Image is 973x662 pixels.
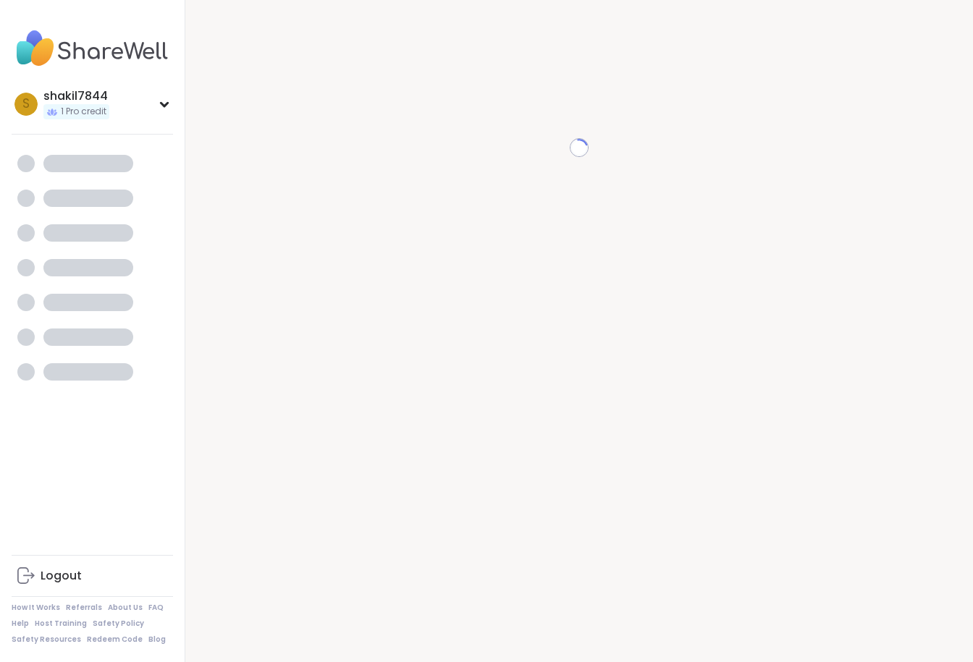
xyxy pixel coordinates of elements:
a: Safety Policy [93,619,144,629]
a: How It Works [12,603,60,613]
a: Referrals [66,603,102,613]
span: s [22,95,30,114]
span: 1 Pro credit [61,106,106,118]
div: shakil7844 [43,88,109,104]
a: Redeem Code [87,635,143,645]
img: ShareWell Nav Logo [12,23,173,74]
div: Logout [41,568,82,584]
a: FAQ [148,603,164,613]
a: Help [12,619,29,629]
a: Blog [148,635,166,645]
a: Host Training [35,619,87,629]
a: About Us [108,603,143,613]
a: Safety Resources [12,635,81,645]
a: Logout [12,559,173,593]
